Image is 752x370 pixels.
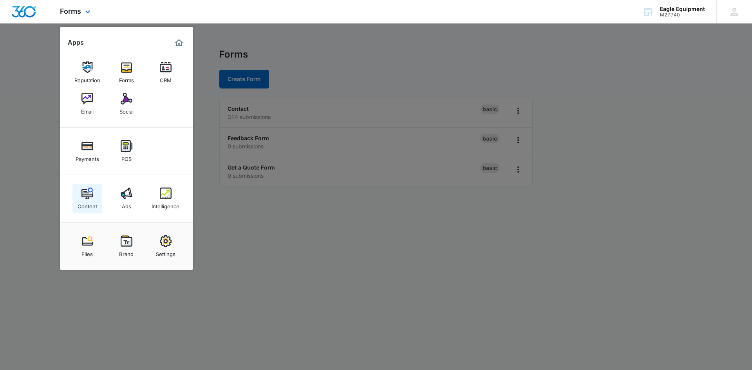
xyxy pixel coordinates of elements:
a: Ads [112,184,141,213]
a: Payments [72,136,102,166]
a: Email [72,89,102,119]
span: Forms [60,7,81,15]
div: Intelligence [152,199,179,209]
h2: Apps [68,39,84,46]
div: POS [121,152,132,162]
a: Files [72,231,102,261]
a: POS [112,136,141,166]
a: Reputation [72,58,102,87]
a: Marketing 360® Dashboard [173,36,185,49]
a: Brand [112,231,141,261]
div: Social [119,105,134,115]
div: CRM [160,73,172,83]
div: Email [81,105,94,115]
div: account name [660,6,705,12]
div: Content [78,199,97,209]
a: Settings [151,231,181,261]
div: Brand [119,247,134,257]
div: Files [81,247,93,257]
div: Payments [76,152,99,162]
div: Forms [119,73,134,83]
a: CRM [151,58,181,87]
a: Content [72,184,102,213]
div: Settings [156,247,175,257]
div: Reputation [74,73,100,83]
div: Ads [122,199,131,209]
a: Intelligence [151,184,181,213]
div: account id [660,12,705,18]
a: Social [112,89,141,119]
a: Forms [112,58,141,87]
